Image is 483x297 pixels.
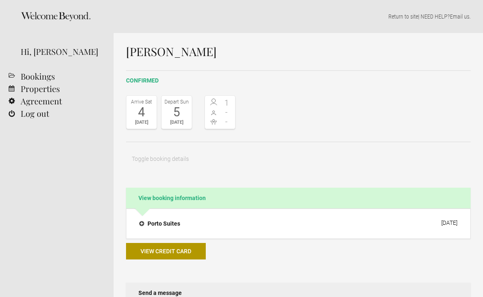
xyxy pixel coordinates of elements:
div: 4 [128,106,155,118]
h2: View booking information [126,188,471,208]
div: Depart Sun [164,98,190,106]
h4: Porto Suites [139,219,180,228]
div: [DATE] [441,219,457,226]
button: Toggle booking details [126,151,195,167]
span: View credit card [140,248,191,255]
span: - [220,118,233,126]
div: [DATE] [128,118,155,127]
span: - [220,108,233,116]
a: Email us [450,13,469,20]
p: | NEED HELP? . [126,12,471,21]
button: View credit card [126,243,206,259]
h2: confirmed [126,76,471,85]
div: 5 [164,106,190,118]
div: Hi, [PERSON_NAME] [21,45,101,58]
div: Arrive Sat [128,98,155,106]
div: [DATE] [164,118,190,127]
span: 1 [220,99,233,107]
button: Porto Suites [DATE] [133,215,464,232]
a: Return to site [388,13,418,20]
h1: [PERSON_NAME] [126,45,471,58]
